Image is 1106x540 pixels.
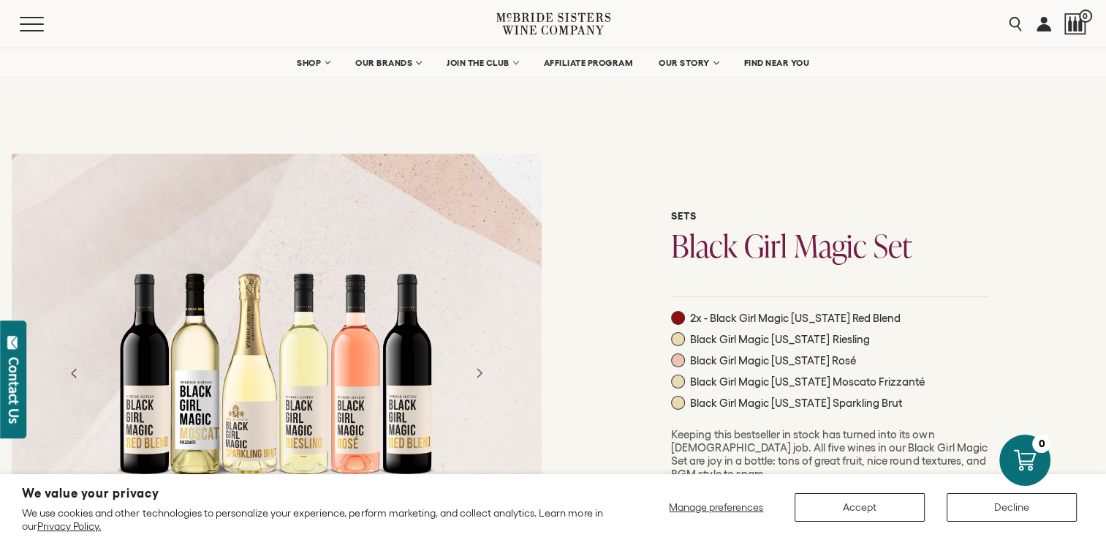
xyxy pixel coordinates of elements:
[690,375,925,389] span: Black Girl Magic [US_STATE] Moscato Frizzanté
[355,58,412,68] span: OUR BRANDS
[671,230,988,261] h1: Black Girl Magic Set
[795,493,925,522] button: Accept
[735,48,819,78] a: FIND NEAR YOU
[744,58,810,68] span: FIND NEAR YOU
[669,501,763,513] span: Manage preferences
[690,312,901,325] span: 2x - Black Girl Magic [US_STATE] Red Blend
[297,58,322,68] span: SHOP
[346,48,430,78] a: OUR BRANDS
[1079,10,1092,23] span: 0
[534,48,643,78] a: AFFILIATE PROGRAM
[1032,435,1050,453] div: 0
[22,487,607,500] h2: We value your privacy
[460,354,498,392] button: Next
[690,397,902,410] span: Black Girl Magic [US_STATE] Sparkling Brut
[447,58,510,68] span: JOIN THE CLUB
[20,17,72,31] button: Mobile Menu Trigger
[671,428,987,480] span: Keeping this bestseller in stock has turned into its own [DEMOGRAPHIC_DATA] job. All five wines i...
[690,333,870,346] span: Black Girl Magic [US_STATE] Riesling
[544,58,633,68] span: AFFILIATE PROGRAM
[660,493,773,522] button: Manage preferences
[659,58,710,68] span: OUR STORY
[649,48,727,78] a: OUR STORY
[947,493,1077,522] button: Decline
[56,354,94,392] button: Previous
[37,520,101,532] a: Privacy Policy.
[671,210,988,222] h6: Sets
[690,354,856,367] span: Black Girl Magic [US_STATE] Rosé
[7,357,21,424] div: Contact Us
[22,506,607,533] p: We use cookies and other technologies to personalize your experience, perform marketing, and coll...
[287,48,338,78] a: SHOP
[437,48,527,78] a: JOIN THE CLUB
